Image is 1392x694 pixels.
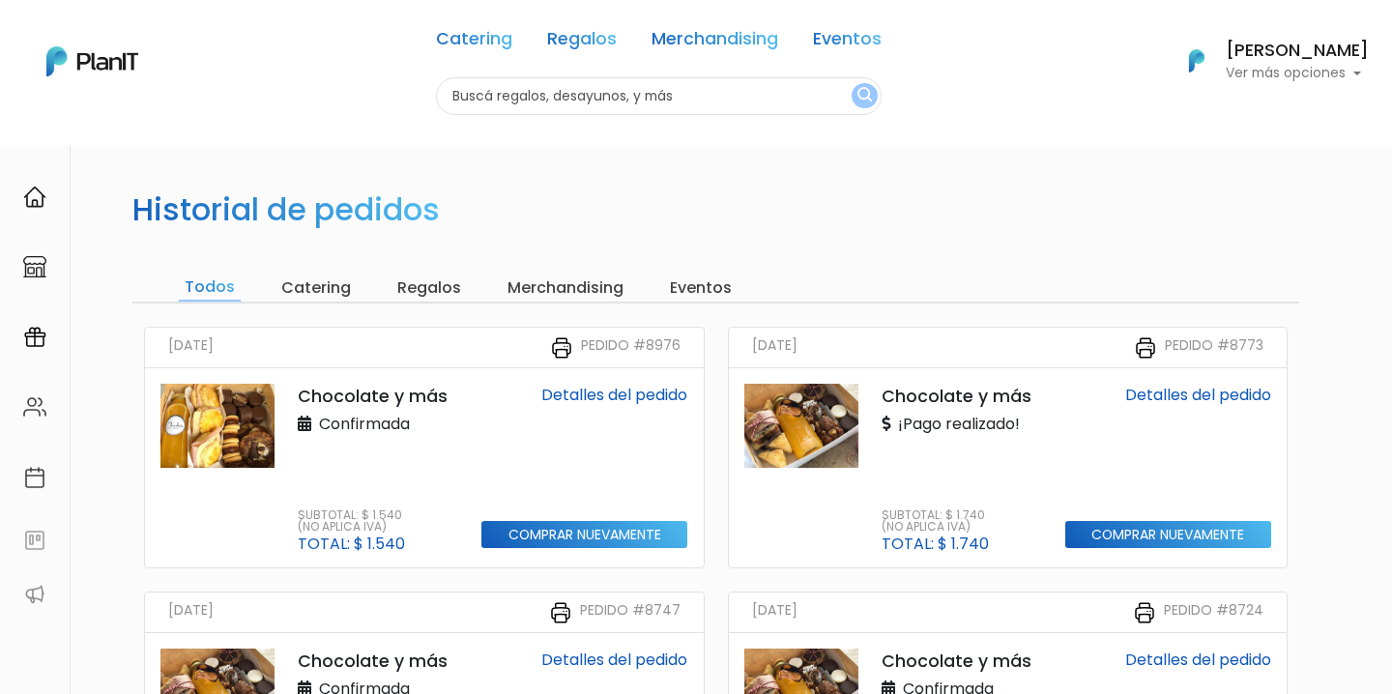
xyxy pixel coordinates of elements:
input: Regalos [391,275,467,302]
h6: [PERSON_NAME] [1226,43,1369,60]
img: campaigns-02234683943229c281be62815700db0a1741e53638e28bf9629b52c665b00959.svg [23,326,46,349]
img: home-e721727adea9d79c4d83392d1f703f7f8bce08238fde08b1acbfd93340b81755.svg [23,186,46,209]
img: printer-31133f7acbd7ec30ea1ab4a3b6864c9b5ed483bd8d1a339becc4798053a55bbc.svg [1134,336,1157,360]
p: Chocolate y más [298,649,458,674]
p: Chocolate y más [882,649,1042,674]
p: ¡Pago realizado! [882,413,1020,436]
a: Eventos [813,31,882,54]
small: [DATE] [168,600,214,624]
small: [DATE] [168,335,214,360]
img: printer-31133f7acbd7ec30ea1ab4a3b6864c9b5ed483bd8d1a339becc4798053a55bbc.svg [549,601,572,624]
p: Total: $ 1.540 [298,536,405,552]
input: Buscá regalos, desayunos, y más [436,77,882,115]
input: Merchandising [502,275,629,302]
button: PlanIt Logo [PERSON_NAME] Ver más opciones [1164,36,1369,86]
img: printer-31133f7acbd7ec30ea1ab4a3b6864c9b5ed483bd8d1a339becc4798053a55bbc.svg [1133,601,1156,624]
small: [DATE] [752,600,797,624]
a: Merchandising [652,31,778,54]
input: Comprar nuevamente [1065,521,1271,549]
img: printer-31133f7acbd7ec30ea1ab4a3b6864c9b5ed483bd8d1a339becc4798053a55bbc.svg [550,336,573,360]
p: Chocolate y más [298,384,458,409]
small: Pedido #8773 [1165,335,1263,360]
input: Catering [275,275,357,302]
img: PlanIt Logo [1175,40,1218,82]
img: thumb_PHOTO-2022-03-20-15-16-39.jpg [160,384,275,468]
p: (No aplica IVA) [298,521,405,533]
img: partners-52edf745621dab592f3b2c58e3bca9d71375a7ef29c3b500c9f145b62cc070d4.svg [23,583,46,606]
img: feedback-78b5a0c8f98aac82b08bfc38622c3050aee476f2c9584af64705fc4e61158814.svg [23,529,46,552]
h2: Historial de pedidos [132,191,440,228]
a: Detalles del pedido [1125,384,1271,406]
img: marketplace-4ceaa7011d94191e9ded77b95e3339b90024bf715f7c57f8cf31f2d8c509eaba.svg [23,255,46,278]
p: Ver más opciones [1226,67,1369,80]
a: Catering [436,31,512,54]
input: Todos [179,275,241,302]
img: PlanIt Logo [46,46,138,76]
input: Comprar nuevamente [481,521,687,549]
a: Detalles del pedido [541,649,687,671]
p: Confirmada [298,413,410,436]
img: search_button-432b6d5273f82d61273b3651a40e1bd1b912527efae98b1b7a1b2c0702e16a8d.svg [857,87,872,105]
p: Chocolate y más [882,384,1042,409]
img: calendar-87d922413cdce8b2cf7b7f5f62616a5cf9e4887200fb71536465627b3292af00.svg [23,466,46,489]
input: Eventos [664,275,738,302]
img: people-662611757002400ad9ed0e3c099ab2801c6687ba6c219adb57efc949bc21e19d.svg [23,395,46,419]
a: Detalles del pedido [541,384,687,406]
a: Regalos [547,31,617,54]
small: Pedido #8747 [580,600,681,624]
small: Pedido #8976 [581,335,681,360]
img: thumb_WhatsApp_Image_2023-02-07_at_11.15.56_PM.jpeg [744,384,858,468]
p: Subtotal: $ 1.740 [882,509,989,521]
p: Total: $ 1.740 [882,536,989,552]
p: (No aplica IVA) [882,521,989,533]
a: Detalles del pedido [1125,649,1271,671]
small: Pedido #8724 [1164,600,1263,624]
small: [DATE] [752,335,797,360]
p: Subtotal: $ 1.540 [298,509,405,521]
